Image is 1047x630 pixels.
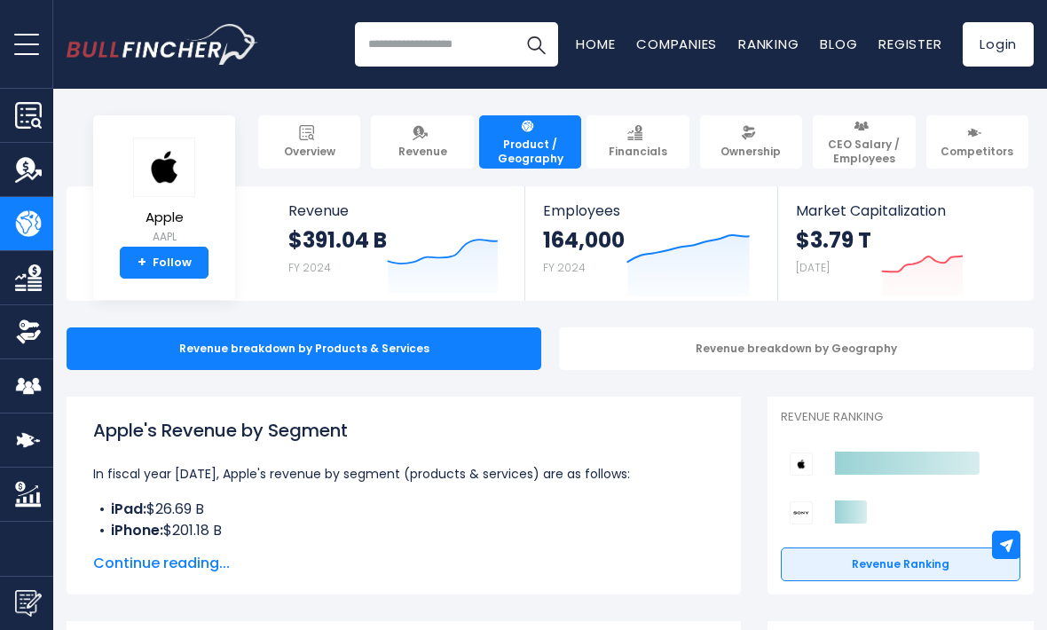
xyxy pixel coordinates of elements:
span: Overview [284,145,335,159]
a: Home [576,35,615,53]
span: Financials [609,145,667,159]
span: Employees [543,202,760,219]
a: Employees 164,000 FY 2024 [525,186,778,301]
h1: Apple's Revenue by Segment [93,417,714,444]
span: Revenue [398,145,447,159]
a: Go to homepage [67,24,257,65]
img: Ownership [15,319,42,345]
strong: $391.04 B [288,226,387,254]
button: Search [514,22,558,67]
a: Ranking [738,35,799,53]
strong: 164,000 [543,226,625,254]
b: iPhone: [111,520,163,540]
a: Revenue $391.04 B FY 2024 [271,186,525,301]
a: Register [878,35,941,53]
span: Revenue [288,202,508,219]
a: Companies [636,35,717,53]
li: $26.69 B [93,499,714,520]
strong: + [138,255,146,271]
a: CEO Salary / Employees [813,115,915,169]
small: [DATE] [796,260,830,275]
span: Apple [133,210,195,225]
div: Revenue breakdown by Products & Services [67,327,541,370]
a: Market Capitalization $3.79 T [DATE] [778,186,1032,301]
b: iPad: [111,499,146,519]
span: Ownership [720,145,781,159]
p: In fiscal year [DATE], Apple's revenue by segment (products & services) are as follows: [93,463,714,484]
a: Competitors [926,115,1028,169]
a: Apple AAPL [132,137,196,248]
a: Blog [820,35,857,53]
a: Overview [258,115,360,169]
a: Ownership [700,115,802,169]
a: Login [963,22,1034,67]
span: Continue reading... [93,553,714,574]
a: +Follow [120,247,209,279]
img: Bullfincher logo [67,24,258,65]
span: Competitors [941,145,1013,159]
a: Financials [586,115,689,169]
small: FY 2024 [288,260,331,275]
img: Sony Group Corporation competitors logo [790,501,813,524]
span: Market Capitalization [796,202,1014,219]
a: Revenue [371,115,473,169]
a: Product / Geography [479,115,581,169]
strong: $3.79 T [796,226,871,254]
div: Revenue breakdown by Geography [559,327,1034,370]
small: FY 2024 [543,260,586,275]
span: Product / Geography [487,138,573,165]
img: Apple competitors logo [790,453,813,476]
small: AAPL [133,229,195,245]
span: CEO Salary / Employees [821,138,907,165]
a: Revenue Ranking [781,547,1020,581]
p: Revenue Ranking [781,410,1020,425]
li: $201.18 B [93,520,714,541]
